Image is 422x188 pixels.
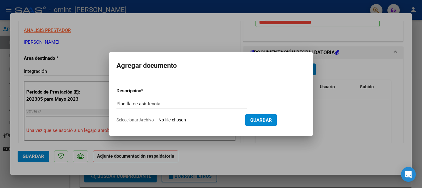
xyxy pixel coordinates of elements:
h2: Agregar documento [116,60,306,72]
span: Seleccionar Archivo [116,117,154,122]
span: Guardar [250,117,272,123]
div: Open Intercom Messenger [401,167,416,182]
button: Guardar [245,114,277,126]
p: Descripcion [116,87,173,94]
